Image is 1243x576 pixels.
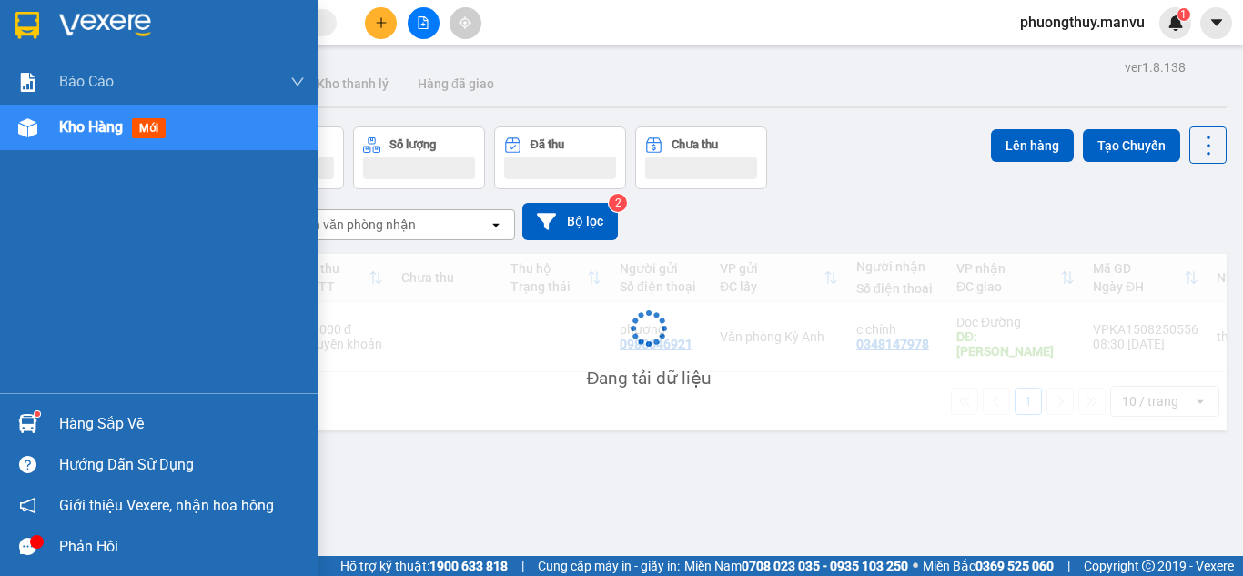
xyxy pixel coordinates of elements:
[132,118,166,138] span: mới
[1067,556,1070,576] span: |
[389,138,436,151] div: Số lượng
[353,126,485,189] button: Số lượng
[59,451,305,479] div: Hướng dẫn sử dụng
[59,410,305,438] div: Hàng sắp về
[375,16,388,29] span: plus
[1180,8,1187,21] span: 1
[521,556,524,576] span: |
[1006,11,1159,34] span: phuongthuy.manvu
[15,12,39,39] img: logo-vxr
[403,62,509,106] button: Hàng đã giao
[531,138,564,151] div: Đã thu
[19,497,36,514] span: notification
[913,562,918,570] span: ⚪️
[1208,15,1225,31] span: caret-down
[35,411,40,417] sup: 1
[635,126,767,189] button: Chưa thu
[1142,560,1155,572] span: copyright
[59,70,114,93] span: Báo cáo
[59,533,305,561] div: Phản hồi
[1083,129,1180,162] button: Tạo Chuyến
[19,456,36,473] span: question-circle
[18,118,37,137] img: warehouse-icon
[417,16,429,29] span: file-add
[609,194,627,212] sup: 2
[1200,7,1232,39] button: caret-down
[290,75,305,89] span: down
[923,556,1054,576] span: Miền Bắc
[1167,15,1184,31] img: icon-new-feature
[59,118,123,136] span: Kho hàng
[538,556,680,576] span: Cung cấp máy in - giấy in:
[302,62,403,106] button: Kho thanh lý
[459,16,471,29] span: aim
[522,203,618,240] button: Bộ lọc
[494,126,626,189] button: Đã thu
[672,138,718,151] div: Chưa thu
[684,556,908,576] span: Miền Nam
[408,7,440,39] button: file-add
[742,559,908,573] strong: 0708 023 035 - 0935 103 250
[991,129,1074,162] button: Lên hàng
[290,216,416,234] div: Chọn văn phòng nhận
[18,414,37,433] img: warehouse-icon
[365,7,397,39] button: plus
[429,559,508,573] strong: 1900 633 818
[19,538,36,555] span: message
[1177,8,1190,21] sup: 1
[59,494,274,517] span: Giới thiệu Vexere, nhận hoa hồng
[1125,57,1186,77] div: ver 1.8.138
[587,365,712,392] div: Đang tải dữ liệu
[975,559,1054,573] strong: 0369 525 060
[450,7,481,39] button: aim
[18,73,37,92] img: solution-icon
[340,556,508,576] span: Hỗ trợ kỹ thuật:
[489,217,503,232] svg: open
